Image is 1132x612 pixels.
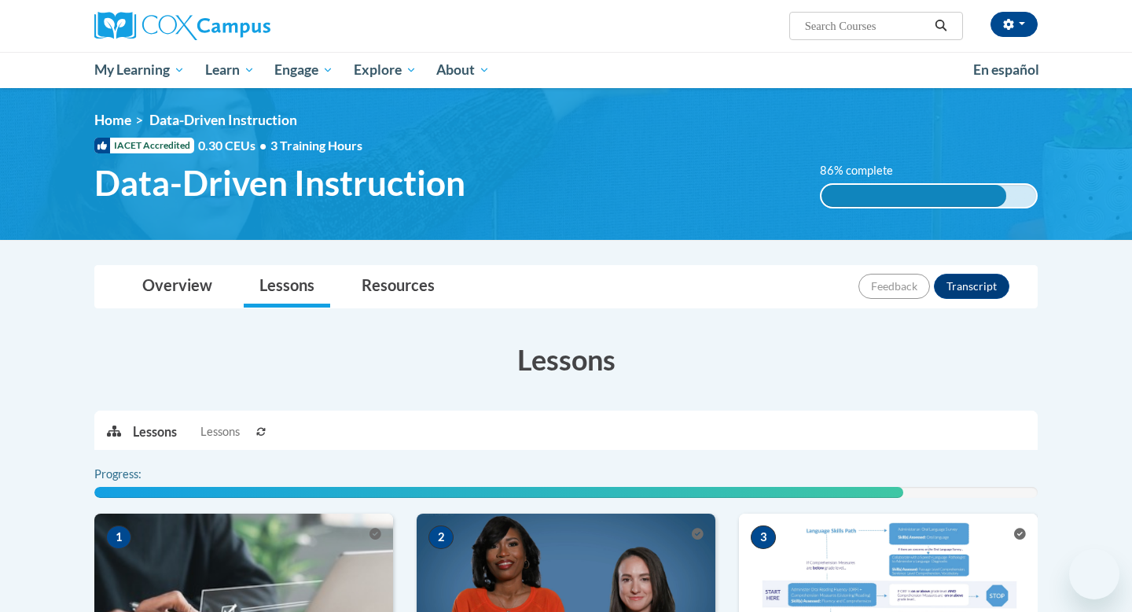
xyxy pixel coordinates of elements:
a: Engage [264,52,344,88]
iframe: Button to launch messaging window [1069,549,1119,599]
button: Account Settings [990,12,1038,37]
span: About [436,61,490,79]
a: My Learning [84,52,195,88]
input: Search Courses [803,17,929,35]
a: Learn [195,52,265,88]
span: Explore [354,61,417,79]
span: 1 [106,525,131,549]
span: 3 [751,525,776,549]
a: Overview [127,266,228,308]
a: About [427,52,501,88]
label: Progress: [94,466,185,483]
span: Engage [274,61,333,79]
a: Lessons [244,266,330,308]
img: Cox Campus [94,12,270,40]
span: 0.30 CEUs [198,137,270,154]
a: Explore [344,52,427,88]
button: Feedback [858,274,930,299]
span: Lessons [200,423,240,441]
h3: Lessons [94,340,1038,379]
label: 86% complete [820,162,910,179]
span: Data-Driven Instruction [94,162,465,204]
a: Cox Campus [94,12,393,40]
span: En español [973,61,1039,78]
button: Transcript [934,274,1009,299]
a: Home [94,112,131,128]
span: Learn [205,61,255,79]
span: 2 [428,525,454,549]
span: IACET Accredited [94,138,194,153]
span: Data-Driven Instruction [149,112,297,128]
a: En español [963,53,1049,87]
p: Lessons [133,423,177,441]
a: Resources [346,266,450,308]
span: My Learning [94,61,185,79]
div: Main menu [71,52,1061,88]
button: Search [929,17,953,35]
span: 3 Training Hours [270,138,362,153]
div: 86% complete [821,185,1006,207]
span: • [259,138,266,153]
